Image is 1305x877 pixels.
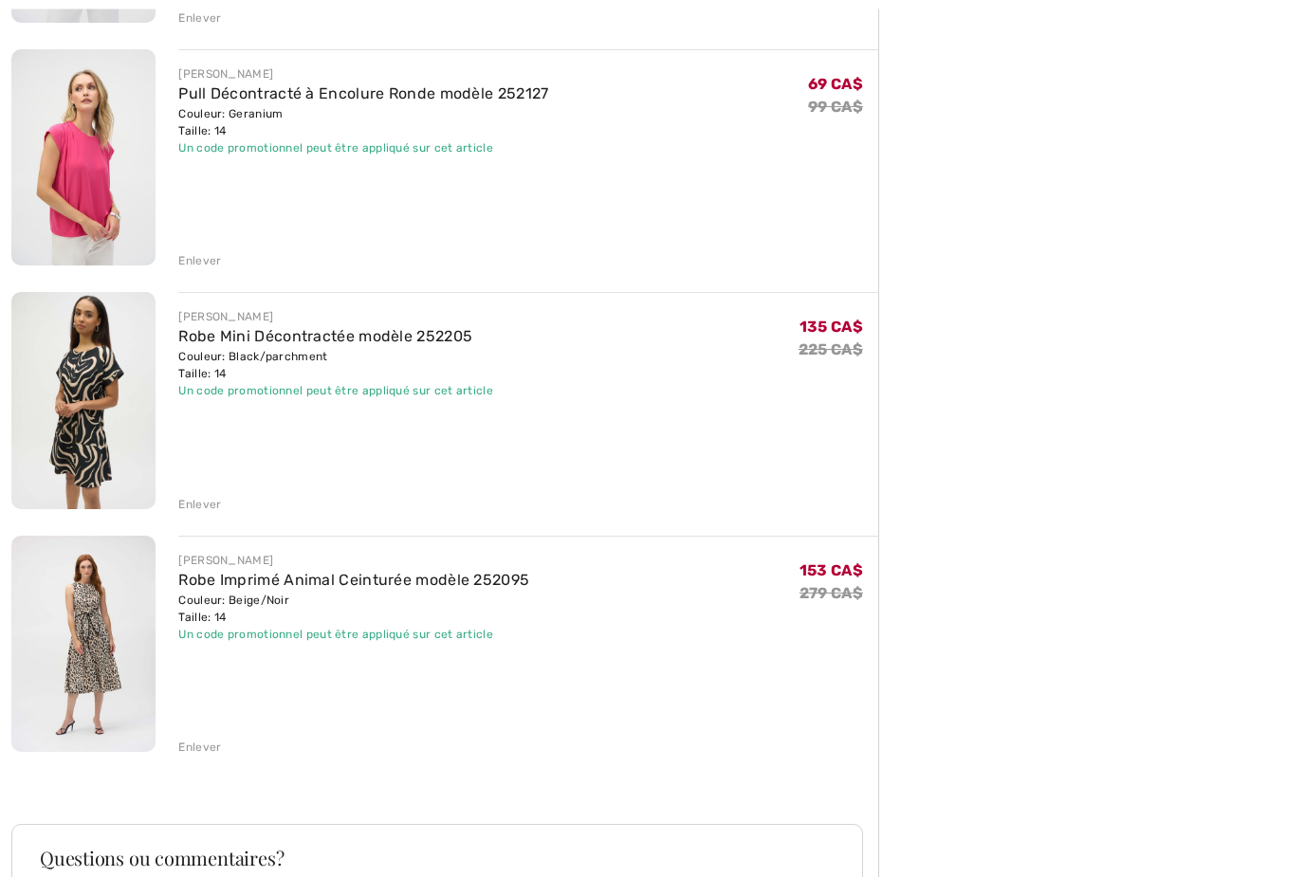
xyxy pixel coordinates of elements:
a: Robe Imprimé Animal Ceinturée modèle 252095 [178,572,529,590]
img: Pull Décontracté à Encolure Ronde modèle 252127 [11,50,156,266]
div: Enlever [178,497,221,514]
div: Un code promotionnel peut être appliqué sur cet article [178,627,529,644]
div: Couleur: Black/parchment Taille: 14 [178,349,493,383]
div: Un code promotionnel peut être appliqué sur cet article [178,383,493,400]
h3: Questions ou commentaires? [40,850,835,868]
a: Robe Mini Décontractée modèle 252205 [178,328,472,346]
div: Couleur: Geranium Taille: 14 [178,106,548,140]
s: 279 CA$ [800,585,863,603]
div: [PERSON_NAME] [178,553,529,570]
div: Enlever [178,253,221,270]
img: Robe Mini Décontractée modèle 252205 [11,293,156,509]
div: Enlever [178,10,221,27]
div: [PERSON_NAME] [178,309,493,326]
s: 225 CA$ [799,341,863,359]
span: 153 CA$ [800,562,863,580]
div: Couleur: Beige/Noir Taille: 14 [178,593,529,627]
s: 99 CA$ [808,99,863,117]
div: [PERSON_NAME] [178,66,548,83]
span: 135 CA$ [800,319,863,337]
span: 69 CA$ [808,76,863,94]
img: Robe Imprimé Animal Ceinturée modèle 252095 [11,537,156,753]
div: Enlever [178,740,221,757]
div: Un code promotionnel peut être appliqué sur cet article [178,140,548,157]
a: Pull Décontracté à Encolure Ronde modèle 252127 [178,85,548,103]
